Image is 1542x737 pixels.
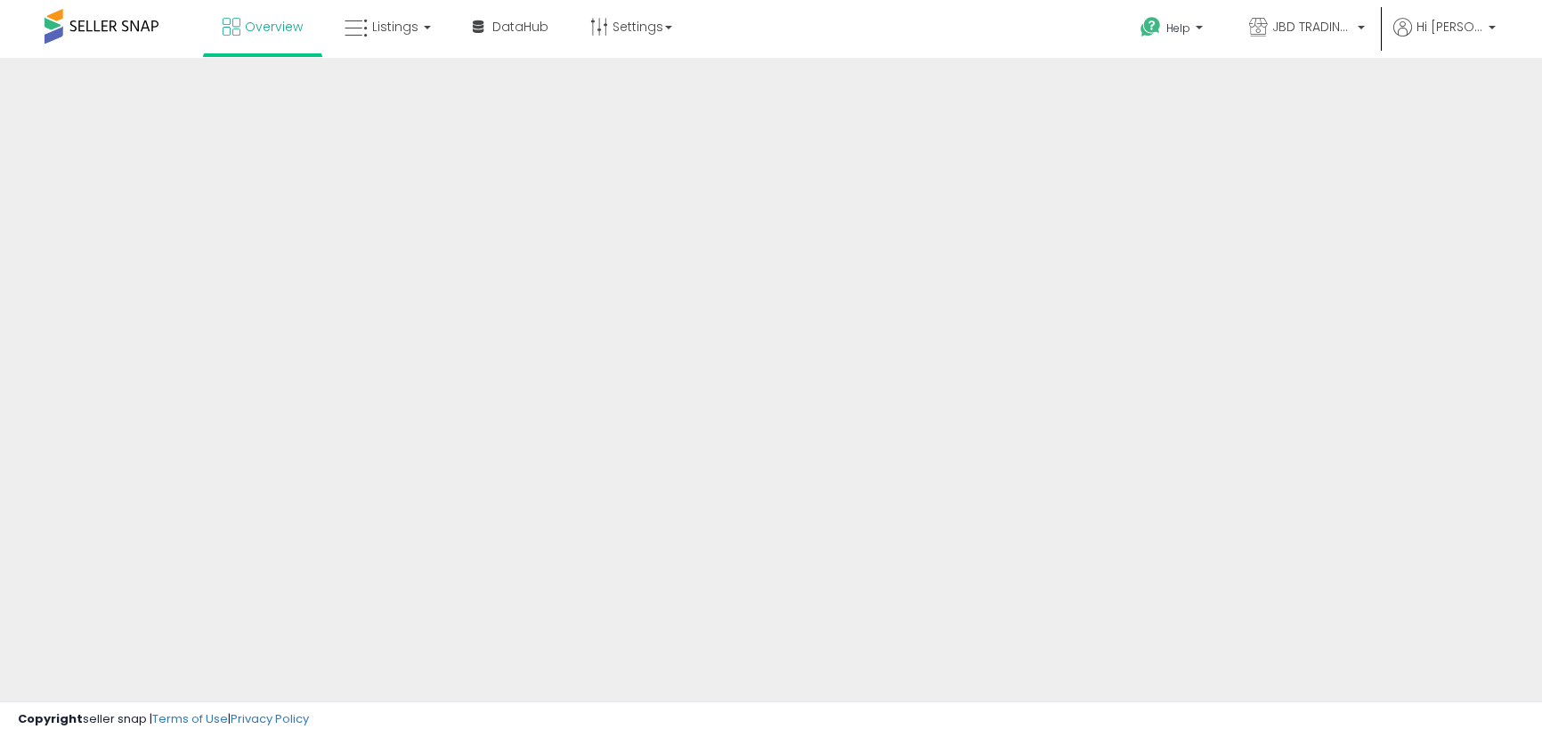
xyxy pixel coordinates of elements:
span: DataHub [492,18,548,36]
strong: Copyright [18,710,83,727]
a: Terms of Use [152,710,228,727]
a: Help [1126,3,1221,58]
i: Get Help [1140,16,1162,38]
a: Hi [PERSON_NAME] [1393,18,1496,58]
span: Listings [372,18,418,36]
div: seller snap | | [18,711,309,728]
a: Privacy Policy [231,710,309,727]
span: Overview [245,18,303,36]
span: Hi [PERSON_NAME] [1416,18,1483,36]
span: JBD TRADING INC [1272,18,1352,36]
span: Help [1166,20,1190,36]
